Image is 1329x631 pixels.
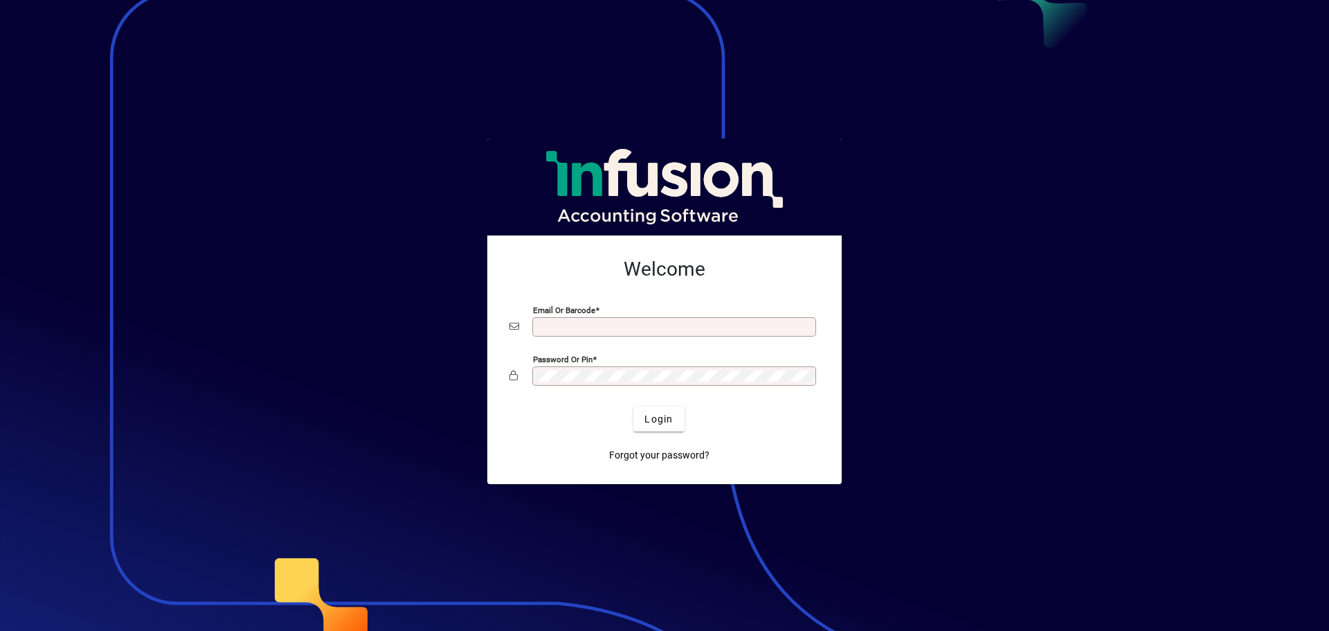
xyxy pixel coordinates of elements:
[533,305,595,315] mat-label: Email or Barcode
[604,443,715,468] a: Forgot your password?
[644,412,673,427] span: Login
[609,448,709,463] span: Forgot your password?
[633,407,684,432] button: Login
[533,355,593,364] mat-label: Password or Pin
[509,258,820,281] h2: Welcome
